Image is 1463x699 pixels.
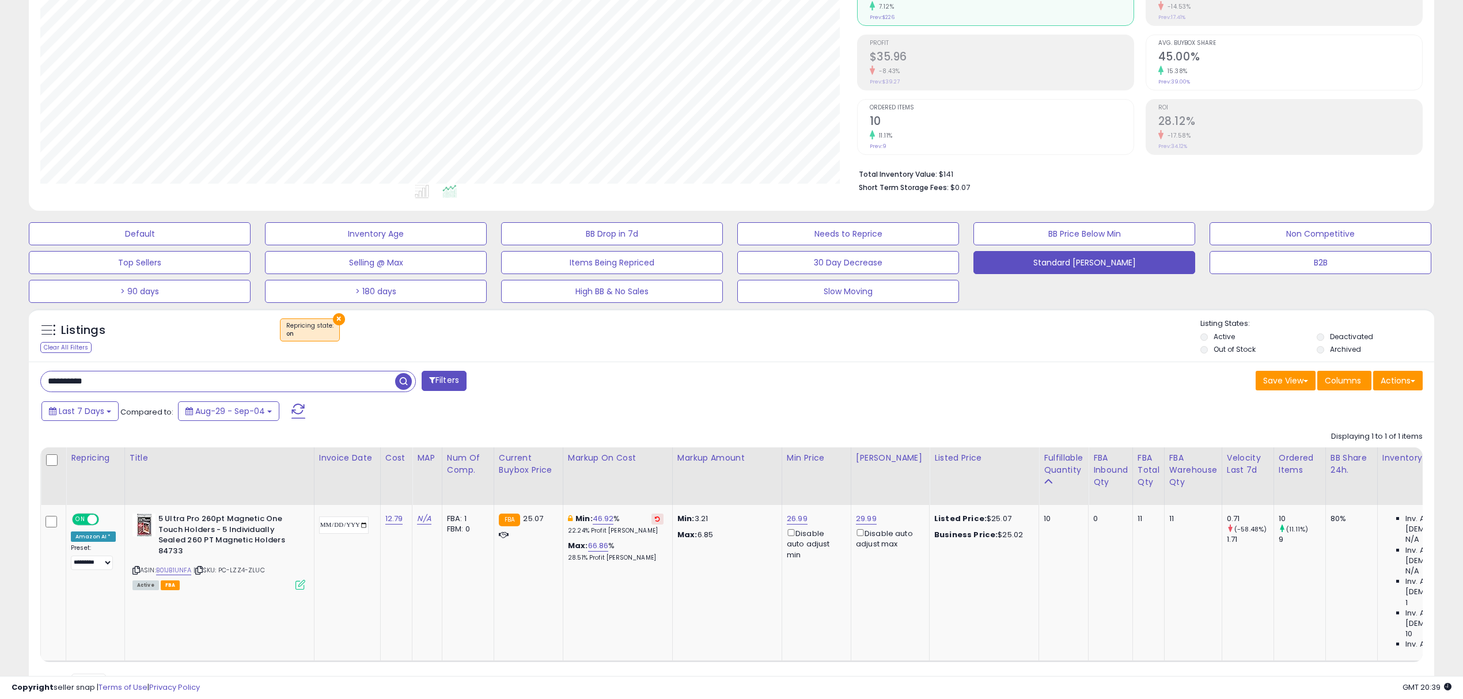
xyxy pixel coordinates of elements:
[1138,452,1159,488] div: FBA Total Qty
[417,513,431,525] a: N/A
[934,529,998,540] b: Business Price:
[870,143,886,150] small: Prev: 9
[447,524,485,534] div: FBM: 0
[856,452,924,464] div: [PERSON_NAME]
[677,514,773,524] p: 3.21
[1279,452,1321,476] div: Ordered Items
[1405,629,1412,639] span: 10
[265,280,487,303] button: > 180 days
[149,682,200,693] a: Privacy Policy
[29,222,251,245] button: Default
[875,2,895,11] small: 7.12%
[130,452,309,464] div: Title
[1210,251,1431,274] button: B2B
[737,280,959,303] button: Slow Moving
[1158,105,1422,111] span: ROI
[158,514,298,559] b: 5 Ultra Pro 260pt Magnetic One Touch Holders - 5 Individually Sealed 260 PT Magnetic Holders 84733
[71,452,120,464] div: Repricing
[1234,525,1267,534] small: (-58.48%)
[1214,344,1256,354] label: Out of Stock
[1286,525,1308,534] small: (11.11%)
[501,251,723,274] button: Items Being Repriced
[41,401,119,421] button: Last 7 Days
[98,682,147,693] a: Terms of Use
[132,514,305,588] div: ASIN:
[1279,514,1325,524] div: 10
[875,67,900,75] small: -8.43%
[333,313,345,325] button: ×
[870,40,1134,47] span: Profit
[286,321,333,339] span: Repricing state :
[1138,514,1155,524] div: 11
[1210,222,1431,245] button: Non Competitive
[973,222,1195,245] button: BB Price Below Min
[677,529,698,540] strong: Max:
[499,514,520,526] small: FBA
[655,516,660,522] i: Revert to store-level Min Markup
[568,514,664,535] div: %
[1163,131,1191,140] small: -17.58%
[1169,514,1213,524] div: 11
[859,183,949,192] b: Short Term Storage Fees:
[447,514,485,524] div: FBA: 1
[417,452,437,464] div: MAP
[1158,143,1187,150] small: Prev: 34.12%
[870,78,900,85] small: Prev: $39.27
[934,452,1034,464] div: Listed Price
[265,251,487,274] button: Selling @ Max
[870,115,1134,130] h2: 10
[422,371,467,391] button: Filters
[870,105,1134,111] span: Ordered Items
[568,515,573,522] i: This overrides the store level min markup for this listing
[859,166,1415,180] li: $141
[568,541,664,562] div: %
[132,514,156,537] img: 51ptEy71SmL._SL40_.jpg
[568,554,664,562] p: 28.51% Profit [PERSON_NAME]
[677,452,777,464] div: Markup Amount
[856,513,877,525] a: 29.99
[1330,332,1373,341] label: Deactivated
[787,452,846,464] div: Min Price
[934,530,1030,540] div: $25.02
[973,251,1195,274] button: Standard [PERSON_NAME]
[1331,431,1423,442] div: Displaying 1 to 1 of 1 items
[156,565,192,575] a: B01JB1UNFA
[1330,344,1361,354] label: Archived
[1373,371,1423,390] button: Actions
[29,280,251,303] button: > 90 days
[1405,566,1419,576] span: N/A
[1158,14,1185,21] small: Prev: 17.41%
[12,682,54,693] strong: Copyright
[1200,318,1434,329] p: Listing States:
[1331,514,1369,524] div: 80%
[1214,332,1235,341] label: Active
[1044,514,1079,524] div: 10
[1227,514,1274,524] div: 0.71
[1227,534,1274,545] div: 1.71
[71,531,116,542] div: Amazon AI *
[934,513,987,524] b: Listed Price:
[737,222,959,245] button: Needs to Reprice
[1331,452,1373,476] div: BB Share 24h.
[593,513,614,525] a: 46.92
[1169,452,1217,488] div: FBA Warehouse Qty
[29,251,251,274] button: Top Sellers
[194,565,265,575] span: | SKU: PC-LZZ4-ZLUC
[132,580,159,590] span: All listings currently available for purchase on Amazon
[161,580,180,590] span: FBA
[1405,598,1408,608] span: 1
[265,222,487,245] button: Inventory Age
[1256,371,1316,390] button: Save View
[1279,534,1325,545] div: 9
[501,280,723,303] button: High BB & No Sales
[314,447,380,505] th: CSV column name: cust_attr_3_Invoice Date
[178,401,279,421] button: Aug-29 - Sep-04
[61,322,105,339] h5: Listings
[588,540,609,552] a: 66.86
[1325,375,1361,386] span: Columns
[950,182,970,193] span: $0.07
[677,530,773,540] p: 6.85
[523,513,543,524] span: 25.07
[568,527,664,535] p: 22.24% Profit [PERSON_NAME]
[385,513,403,525] a: 12.79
